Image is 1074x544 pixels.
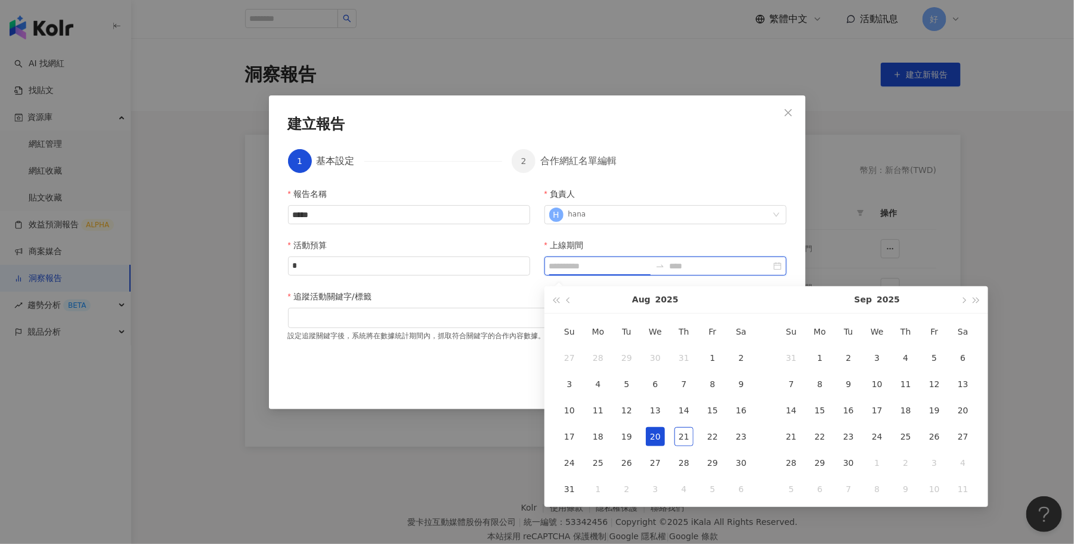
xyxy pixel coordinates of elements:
[920,397,949,424] td: 2025-09-19
[553,208,559,221] span: H
[612,397,641,424] td: 2025-08-12
[954,401,973,420] div: 20
[584,450,612,476] td: 2025-08-25
[670,450,698,476] td: 2025-08-28
[806,476,834,502] td: 2025-10-06
[782,401,801,420] div: 14
[540,149,617,173] div: 合作網紅名單編輯
[777,319,806,345] th: Su
[868,375,887,394] div: 10
[698,424,727,450] td: 2025-08-22
[920,476,949,502] td: 2025-10-10
[863,397,892,424] td: 2025-09-17
[288,239,336,252] label: 活動預算
[674,348,694,367] div: 31
[732,453,751,472] div: 30
[674,453,694,472] div: 28
[555,397,584,424] td: 2025-08-10
[555,319,584,345] th: Su
[617,453,636,472] div: 26
[892,345,920,371] td: 2025-09-04
[297,156,302,166] span: 1
[555,424,584,450] td: 2025-08-17
[782,480,801,499] div: 5
[612,476,641,502] td: 2025-09-02
[868,401,887,420] div: 17
[782,348,801,367] div: 31
[632,286,651,313] button: Aug
[584,424,612,450] td: 2025-08-18
[863,319,892,345] th: We
[288,328,787,341] div: 設定追蹤關鍵字後，系統將在數據統計期間內，抓取符合關鍵字的合作內容數據。
[727,424,756,450] td: 2025-08-23
[949,424,977,450] td: 2025-09-27
[868,427,887,446] div: 24
[555,476,584,502] td: 2025-08-31
[584,319,612,345] th: Mo
[868,348,887,367] div: 3
[810,348,830,367] div: 1
[777,371,806,397] td: 2025-09-07
[920,450,949,476] td: 2025-10-03
[954,480,973,499] div: 11
[892,397,920,424] td: 2025-09-18
[839,401,858,420] div: 16
[810,401,830,420] div: 15
[641,397,670,424] td: 2025-08-13
[839,348,858,367] div: 2
[568,209,586,220] div: hana
[732,348,751,367] div: 2
[617,375,636,394] div: 5
[544,239,592,252] label: 上線期間
[954,348,973,367] div: 6
[892,476,920,502] td: 2025-10-09
[589,348,608,367] div: 28
[949,450,977,476] td: 2025-10-04
[641,424,670,450] td: 2025-08-20
[589,375,608,394] div: 4
[949,476,977,502] td: 2025-10-11
[646,427,665,446] div: 20
[617,401,636,420] div: 12
[544,187,584,200] label: 負責人
[674,427,694,446] div: 21
[560,427,579,446] div: 17
[655,261,665,271] span: to
[834,397,863,424] td: 2025-09-16
[646,348,665,367] div: 30
[555,450,584,476] td: 2025-08-24
[288,187,336,200] label: 報告名稱
[810,453,830,472] div: 29
[617,427,636,446] div: 19
[834,450,863,476] td: 2025-09-30
[806,371,834,397] td: 2025-09-08
[877,286,900,313] button: 2025
[589,427,608,446] div: 18
[810,375,830,394] div: 8
[589,480,608,499] div: 1
[949,371,977,397] td: 2025-09-13
[641,476,670,502] td: 2025-09-03
[646,453,665,472] div: 27
[612,371,641,397] td: 2025-08-05
[703,453,722,472] div: 29
[839,453,858,472] div: 30
[834,345,863,371] td: 2025-09-02
[584,371,612,397] td: 2025-08-04
[698,476,727,502] td: 2025-09-05
[863,450,892,476] td: 2025-10-01
[920,319,949,345] th: Fr
[782,427,801,446] div: 21
[868,453,887,472] div: 1
[289,257,530,275] input: 活動預算
[703,427,722,446] div: 22
[920,424,949,450] td: 2025-09-26
[810,427,830,446] div: 22
[617,348,636,367] div: 29
[920,345,949,371] td: 2025-09-05
[810,480,830,499] div: 6
[839,375,858,394] div: 9
[782,375,801,394] div: 7
[317,149,364,173] div: 基本設定
[727,450,756,476] td: 2025-08-30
